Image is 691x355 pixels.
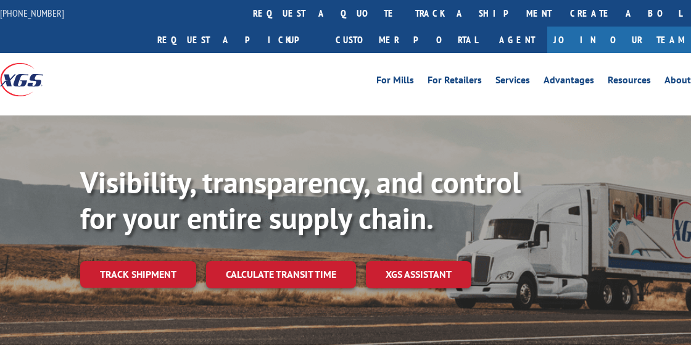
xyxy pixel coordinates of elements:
a: Request a pickup [148,27,326,53]
b: Visibility, transparency, and control for your entire supply chain. [80,163,521,237]
a: Calculate transit time [206,261,356,288]
a: Customer Portal [326,27,487,53]
a: Agent [487,27,547,53]
a: Resources [608,75,651,89]
a: XGS ASSISTANT [366,261,471,288]
a: For Mills [376,75,414,89]
a: Services [495,75,530,89]
a: About [664,75,691,89]
a: Track shipment [80,261,196,287]
a: For Retailers [428,75,482,89]
a: Join Our Team [547,27,691,53]
a: Advantages [544,75,594,89]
